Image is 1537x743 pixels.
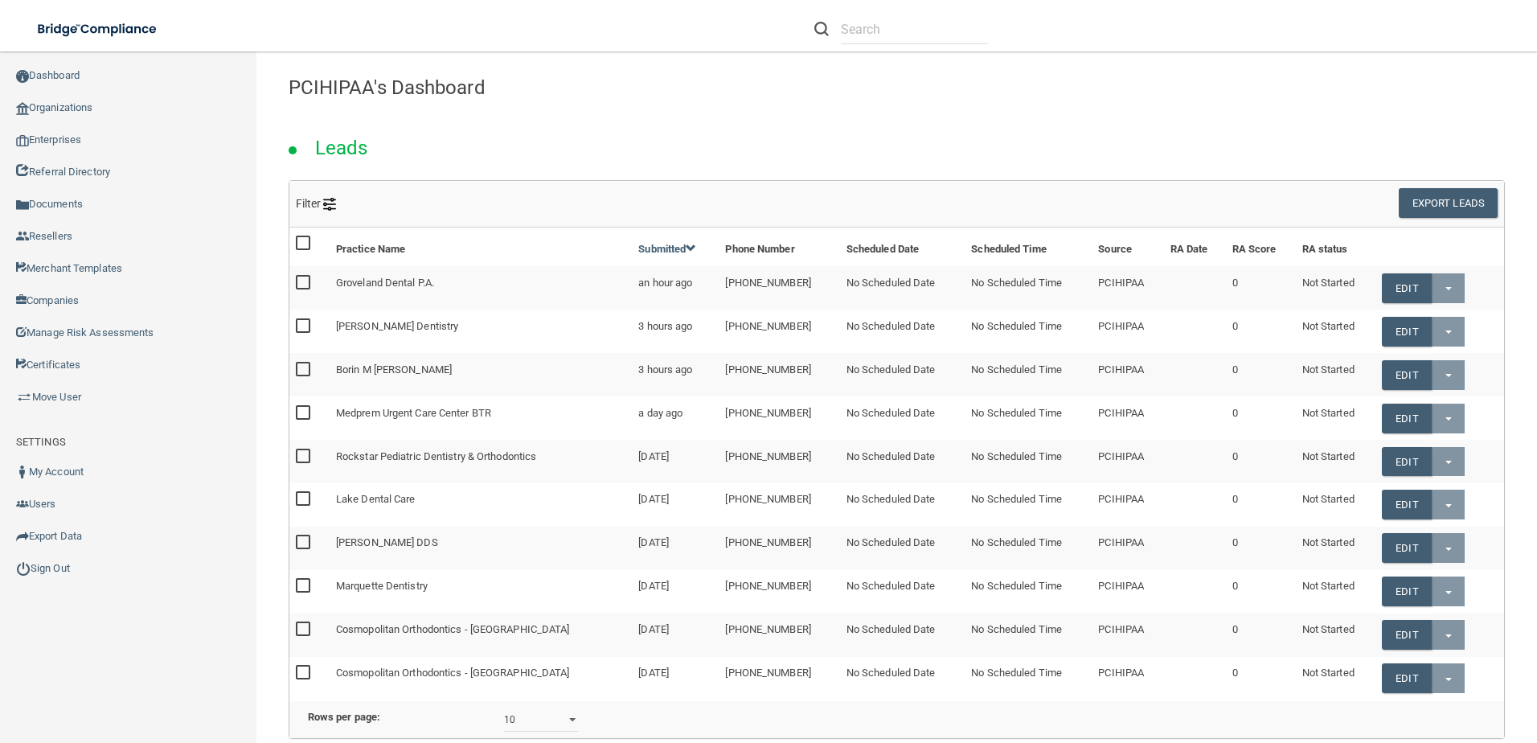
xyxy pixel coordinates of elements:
td: No Scheduled Time [965,266,1092,310]
button: Export Leads [1399,188,1498,218]
td: [PHONE_NUMBER] [719,657,839,700]
img: ic_reseller.de258add.png [16,230,29,243]
td: No Scheduled Date [840,353,965,396]
img: icon-users.e205127d.png [16,498,29,511]
td: No Scheduled Time [965,353,1092,396]
input: Search [841,14,988,44]
th: RA Date [1164,228,1226,266]
td: [DATE] [632,440,719,483]
td: 0 [1226,614,1296,657]
a: Submitted [638,243,696,255]
td: PCIHIPAA [1092,266,1163,310]
td: Lake Dental Care [330,483,632,527]
td: 0 [1226,657,1296,700]
img: icon-documents.8dae5593.png [16,199,29,211]
td: Not Started [1296,614,1376,657]
td: No Scheduled Date [840,483,965,527]
span: Filter [296,197,337,210]
td: Cosmopolitan Orthodontics - [GEOGRAPHIC_DATA] [330,614,632,657]
td: PCIHIPAA [1092,657,1163,700]
td: [PHONE_NUMBER] [719,614,839,657]
th: Practice Name [330,228,632,266]
img: icon-export.b9366987.png [16,530,29,543]
h2: Leads [299,125,384,170]
td: Not Started [1296,353,1376,396]
td: [PHONE_NUMBER] [719,570,839,614]
td: 0 [1226,353,1296,396]
td: [DATE] [632,570,719,614]
a: Edit [1382,447,1431,477]
td: Not Started [1296,440,1376,483]
td: No Scheduled Date [840,310,965,353]
td: [DATE] [632,527,719,570]
td: [PHONE_NUMBER] [719,266,839,310]
td: a day ago [632,396,719,440]
td: PCIHIPAA [1092,614,1163,657]
a: Edit [1382,273,1431,303]
td: [DATE] [632,614,719,657]
th: Scheduled Date [840,228,965,266]
td: [DATE] [632,483,719,527]
td: No Scheduled Time [965,570,1092,614]
img: enterprise.0d942306.png [16,135,29,146]
td: 0 [1226,440,1296,483]
td: Groveland Dental P.A. [330,266,632,310]
td: Not Started [1296,483,1376,527]
td: PCIHIPAA [1092,527,1163,570]
td: [PHONE_NUMBER] [719,310,839,353]
td: [PERSON_NAME] Dentistry [330,310,632,353]
img: icon-filter@2x.21656d0b.png [323,198,336,211]
img: briefcase.64adab9b.png [16,389,32,405]
label: SETTINGS [16,433,66,452]
a: Edit [1382,317,1431,347]
td: [PHONE_NUMBER] [719,440,839,483]
td: 3 hours ago [632,353,719,396]
td: [DATE] [632,657,719,700]
h4: PCIHIPAA's Dashboard [289,77,1505,98]
td: No Scheduled Date [840,266,965,310]
td: [PHONE_NUMBER] [719,396,839,440]
td: Marquette Dentistry [330,570,632,614]
td: PCIHIPAA [1092,440,1163,483]
img: ic_user_dark.df1a06c3.png [16,466,29,478]
td: 0 [1226,483,1296,527]
td: 0 [1226,396,1296,440]
td: 3 hours ago [632,310,719,353]
td: an hour ago [632,266,719,310]
td: Not Started [1296,266,1376,310]
img: ic_power_dark.7ecde6b1.png [16,561,31,576]
td: Not Started [1296,570,1376,614]
th: RA status [1296,228,1376,266]
a: Edit [1382,404,1431,433]
td: PCIHIPAA [1092,353,1163,396]
th: Phone Number [719,228,839,266]
td: No Scheduled Time [965,527,1092,570]
img: ic_dashboard_dark.d01f4a41.png [16,70,29,83]
td: 0 [1226,310,1296,353]
td: No Scheduled Time [965,483,1092,527]
td: Rockstar Pediatric Dentistry & Orthodontics [330,440,632,483]
a: Edit [1382,490,1431,519]
img: ic-search.3b580494.png [814,22,829,36]
a: Edit [1382,577,1431,606]
img: bridge_compliance_login_screen.278c3ca4.svg [24,13,172,46]
a: Edit [1382,663,1431,693]
td: No Scheduled Time [965,614,1092,657]
td: [PERSON_NAME] DDS [330,527,632,570]
td: Not Started [1296,527,1376,570]
td: 0 [1226,266,1296,310]
td: Medprem Urgent Care Center BTR [330,396,632,440]
th: RA Score [1226,228,1296,266]
td: No Scheduled Time [965,440,1092,483]
a: Edit [1382,360,1431,390]
td: No Scheduled Date [840,614,965,657]
td: PCIHIPAA [1092,310,1163,353]
th: Source [1092,228,1163,266]
img: organization-icon.f8decf85.png [16,102,29,115]
td: PCIHIPAA [1092,570,1163,614]
td: Cosmopolitan Orthodontics - [GEOGRAPHIC_DATA] [330,657,632,700]
td: No Scheduled Time [965,396,1092,440]
td: PCIHIPAA [1092,396,1163,440]
td: [PHONE_NUMBER] [719,527,839,570]
b: Rows per page: [308,711,380,723]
